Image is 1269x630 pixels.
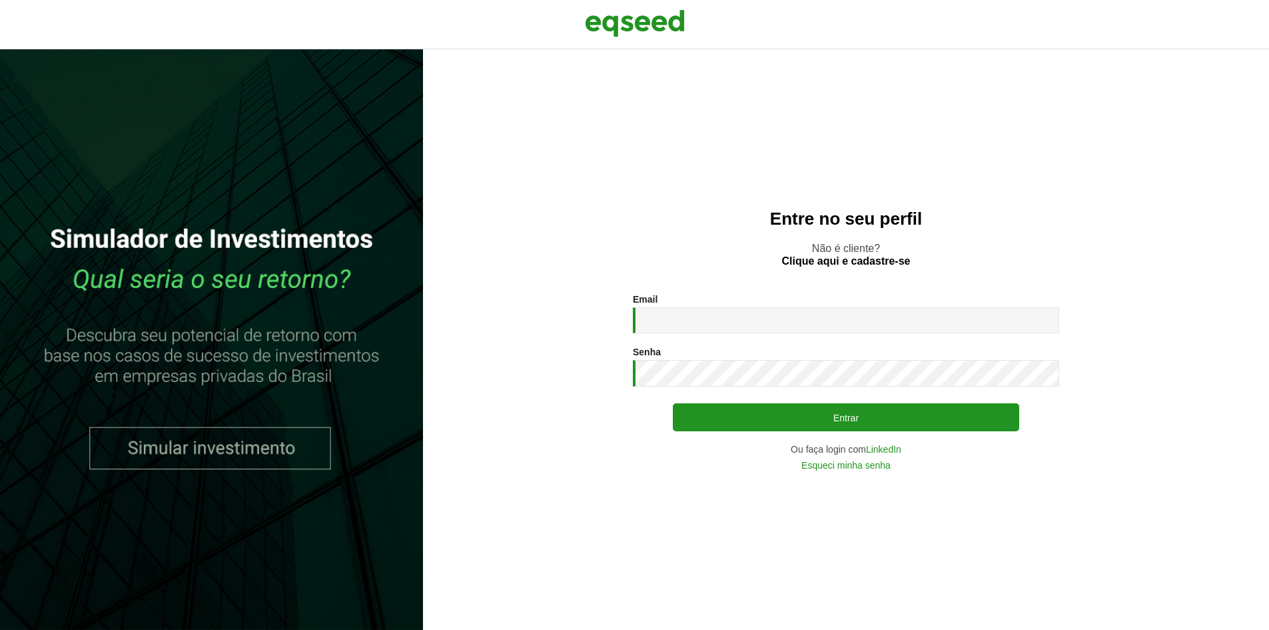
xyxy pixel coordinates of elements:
[673,403,1019,431] button: Entrar
[450,242,1242,267] p: Não é cliente?
[866,445,901,454] a: LinkedIn
[801,461,891,470] a: Esqueci minha senha
[633,347,661,357] label: Senha
[782,256,911,267] a: Clique aqui e cadastre-se
[450,209,1242,229] h2: Entre no seu perfil
[633,295,657,304] label: Email
[633,445,1059,454] div: Ou faça login com
[585,7,685,40] img: EqSeed Logo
